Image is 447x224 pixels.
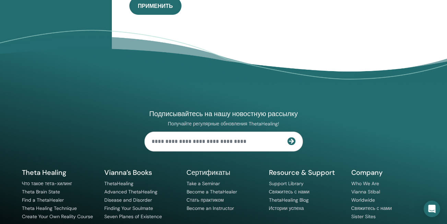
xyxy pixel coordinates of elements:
[22,189,60,195] a: Theta Brain State
[187,180,220,187] a: Take a Seminar
[351,189,380,195] a: Vianna Stibal
[144,121,303,127] p: Получайте регулярные обновления ThetaHealing!
[22,168,96,177] h5: Theta Healing
[104,205,153,211] a: Finding Your Soulmate
[351,205,392,211] a: Свяжитесь с нами
[104,189,157,195] a: Advanced ThetaHealing
[138,2,173,10] span: Применить
[104,197,152,203] a: Disease and Disorder
[269,168,343,177] h5: Resource & Support
[104,180,133,187] a: ThetaHealing
[269,189,309,195] a: Свяжитесь с нами
[187,197,224,203] a: Стать практиком
[22,213,93,220] a: Create Your Own Reality Course
[351,168,425,177] h5: Company
[424,201,440,217] div: Open Intercom Messenger
[22,197,64,203] a: Find a ThetaHealer
[351,197,375,203] a: Worldwide
[269,205,304,211] a: Истории успеха
[187,205,234,211] a: Become an Instructor
[351,180,379,187] a: Who We Are
[351,213,376,220] a: Sister Sites
[104,168,178,177] h5: Vianna’s Books
[144,109,303,118] h4: Подписывайтесь на нашу новостную рассылку
[187,189,237,195] a: Become a ThetaHealer
[104,213,162,220] a: Seven Planes of Existence
[22,180,72,187] a: Что такое тета-хилинг
[269,197,309,203] a: ThetaHealing Blog
[22,205,77,211] a: Theta Healing Technique
[269,180,304,187] a: Support Library
[187,168,261,177] h5: Сертификаты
